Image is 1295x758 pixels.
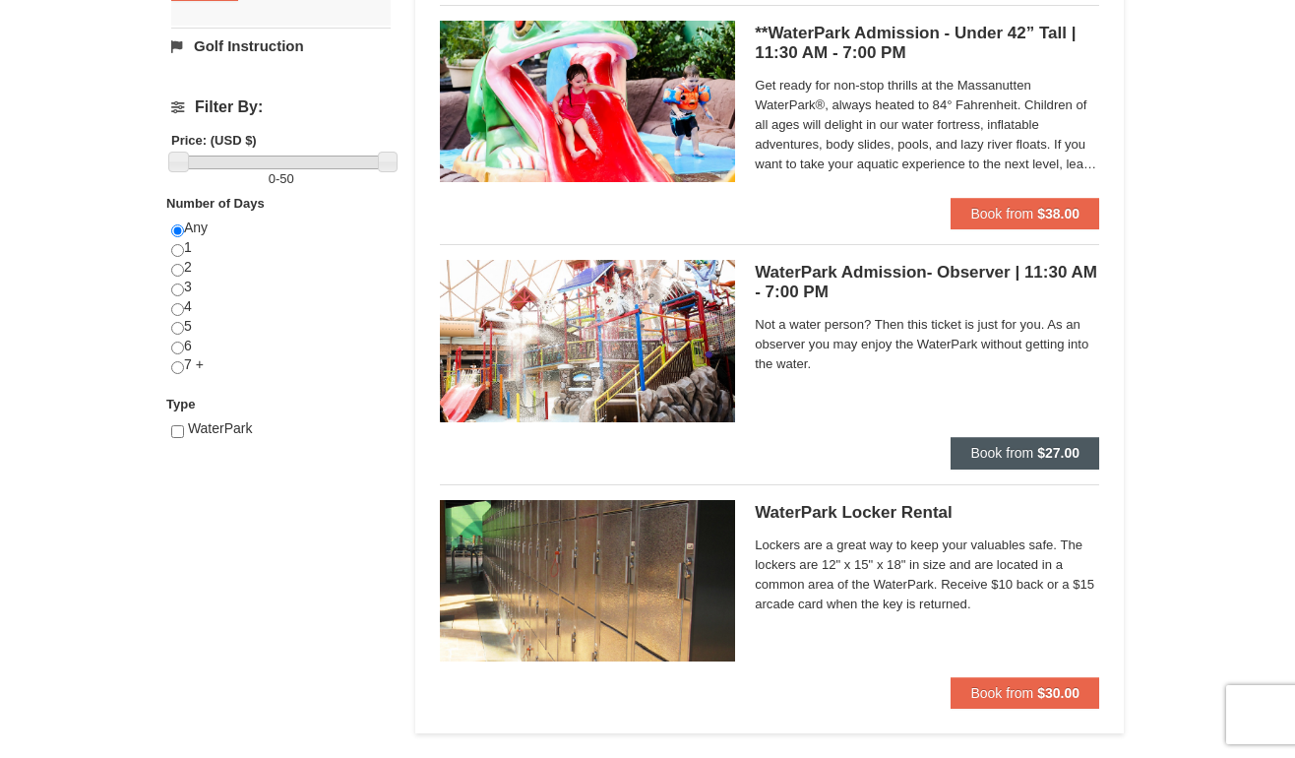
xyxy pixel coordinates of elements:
[440,260,735,421] img: 6619917-1522-bd7b88d9.jpg
[188,420,253,436] span: WaterPark
[1037,206,1079,221] strong: $38.00
[171,219,391,395] div: Any 1 2 3 4 5 6 7 +
[171,28,391,64] a: Golf Instruction
[1037,445,1079,461] strong: $27.00
[171,133,257,148] strong: Price: (USD $)
[755,76,1099,174] span: Get ready for non-stop thrills at the Massanutten WaterPark®, always heated to 84° Fahrenheit. Ch...
[166,397,195,411] strong: Type
[1037,685,1079,701] strong: $30.00
[171,98,391,116] h4: Filter By:
[951,677,1099,709] button: Book from $30.00
[440,21,735,182] img: 6619917-732-e1c471e4.jpg
[440,500,735,662] img: 6619917-1005-d92ad057.png
[755,503,1099,523] h5: WaterPark Locker Rental
[951,198,1099,229] button: Book from $38.00
[171,169,391,189] label: -
[970,685,1033,701] span: Book from
[970,206,1033,221] span: Book from
[755,315,1099,374] span: Not a water person? Then this ticket is just for you. As an observer you may enjoy the WaterPark ...
[951,437,1099,469] button: Book from $27.00
[755,536,1099,614] span: Lockers are a great way to keep your valuables safe. The lockers are 12" x 15" x 18" in size and ...
[755,263,1099,302] h5: WaterPark Admission- Observer | 11:30 AM - 7:00 PM
[970,445,1033,461] span: Book from
[166,196,265,211] strong: Number of Days
[279,171,293,186] span: 50
[755,24,1099,63] h5: **WaterPark Admission - Under 42” Tall | 11:30 AM - 7:00 PM
[269,171,276,186] span: 0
